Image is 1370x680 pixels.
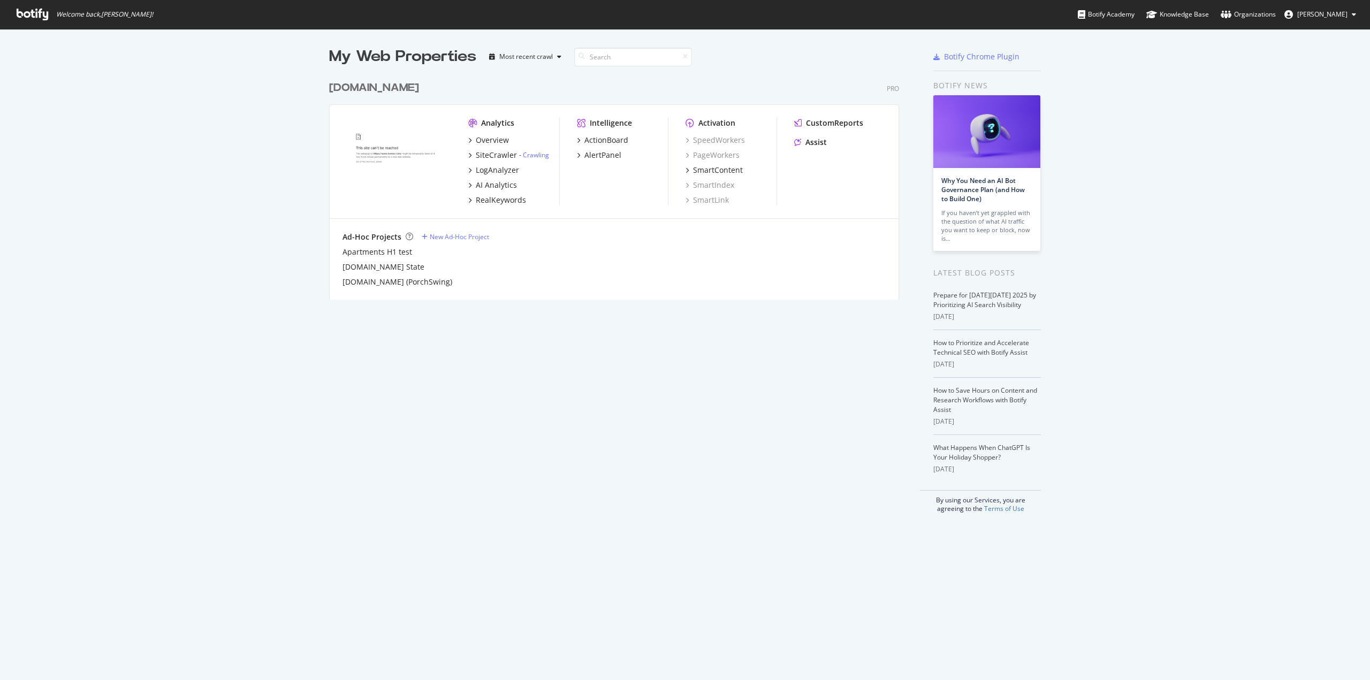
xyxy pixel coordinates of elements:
[584,150,621,161] div: AlertPanel
[329,80,419,96] div: [DOMAIN_NAME]
[342,232,401,242] div: Ad-Hoc Projects
[329,80,423,96] a: [DOMAIN_NAME]
[1276,6,1365,23] button: [PERSON_NAME]
[933,386,1037,414] a: How to Save Hours on Content and Research Workflows with Botify Assist
[933,338,1029,357] a: How to Prioritize and Accelerate Technical SEO with Botify Assist
[476,165,519,175] div: LogAnalyzer
[794,137,827,148] a: Assist
[430,232,489,241] div: New Ad-Hoc Project
[933,291,1036,309] a: Prepare for [DATE][DATE] 2025 by Prioritizing AI Search Visibility
[584,135,628,146] div: ActionBoard
[693,165,743,175] div: SmartContent
[590,118,632,128] div: Intelligence
[342,118,451,204] img: www.homes.com
[342,247,412,257] a: Apartments H1 test
[941,176,1025,203] a: Why You Need an AI Bot Governance Plan (and How to Build One)
[468,165,519,175] a: LogAnalyzer
[476,150,517,161] div: SiteCrawler
[933,312,1041,322] div: [DATE]
[476,135,509,146] div: Overview
[944,51,1019,62] div: Botify Chrome Plugin
[933,80,1041,91] div: Botify news
[342,262,424,272] a: [DOMAIN_NAME] State
[56,10,153,19] span: Welcome back, [PERSON_NAME] !
[933,360,1041,369] div: [DATE]
[698,118,735,128] div: Activation
[1146,9,1209,20] div: Knowledge Base
[468,135,509,146] a: Overview
[577,135,628,146] a: ActionBoard
[1297,10,1348,19] span: Todd
[920,490,1041,513] div: By using our Services, you are agreeing to the
[422,232,489,241] a: New Ad-Hoc Project
[1221,9,1276,20] div: Organizations
[933,51,1019,62] a: Botify Chrome Plugin
[476,180,517,190] div: AI Analytics
[933,443,1030,462] a: What Happens When ChatGPT Is Your Holiday Shopper?
[485,48,566,65] button: Most recent crawl
[342,277,452,287] a: [DOMAIN_NAME] (PorchSwing)
[574,48,692,66] input: Search
[887,84,899,93] div: Pro
[523,150,549,159] a: Crawling
[481,118,514,128] div: Analytics
[941,209,1032,243] div: If you haven’t yet grappled with the question of what AI traffic you want to keep or block, now is…
[686,180,734,190] a: SmartIndex
[806,118,863,128] div: CustomReports
[468,180,517,190] a: AI Analytics
[933,95,1040,168] img: Why You Need an AI Bot Governance Plan (and How to Build One)
[686,150,740,161] a: PageWorkers
[984,504,1024,513] a: Terms of Use
[476,195,526,205] div: RealKeywords
[329,67,908,300] div: grid
[794,118,863,128] a: CustomReports
[686,165,743,175] a: SmartContent
[577,150,621,161] a: AlertPanel
[468,150,549,161] a: SiteCrawler- Crawling
[933,417,1041,426] div: [DATE]
[686,195,729,205] a: SmartLink
[805,137,827,148] div: Assist
[499,54,553,60] div: Most recent crawl
[933,267,1041,279] div: Latest Blog Posts
[468,195,526,205] a: RealKeywords
[329,46,476,67] div: My Web Properties
[686,135,745,146] a: SpeedWorkers
[519,150,549,159] div: -
[933,464,1041,474] div: [DATE]
[1078,9,1135,20] div: Botify Academy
